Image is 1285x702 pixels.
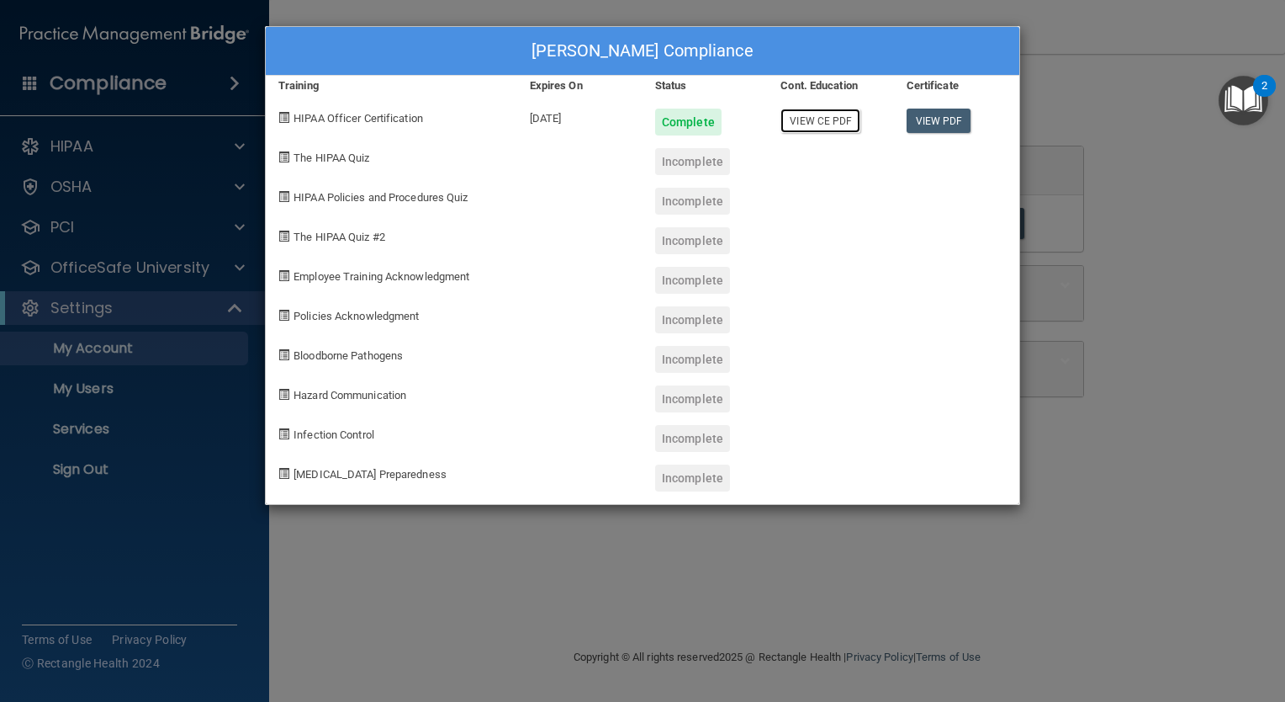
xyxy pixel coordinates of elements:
[517,96,642,136] div: [DATE]
[655,148,730,175] div: Incomplete
[293,310,419,322] span: Policies Acknowledgment
[655,425,730,452] div: Incomplete
[655,306,730,333] div: Incomplete
[293,468,447,481] span: [MEDICAL_DATA] Preparedness
[655,386,730,412] div: Incomplete
[293,428,374,441] span: Infection Control
[266,76,517,96] div: Training
[655,346,730,373] div: Incomplete
[655,465,730,492] div: Incomplete
[293,349,403,362] span: Bloodborne Pathogens
[894,76,1019,96] div: Certificate
[655,188,730,215] div: Incomplete
[655,227,730,254] div: Incomplete
[642,76,768,96] div: Status
[655,109,722,136] div: Complete
[293,389,406,402] span: Hazard Communication
[293,112,423,125] span: HIPAA Officer Certification
[293,231,385,243] span: The HIPAA Quiz #2
[1261,86,1267,108] div: 2
[517,76,642,96] div: Expires On
[780,109,860,133] a: View CE PDF
[768,76,893,96] div: Cont. Education
[293,270,469,283] span: Employee Training Acknowledgment
[655,267,730,294] div: Incomplete
[293,152,369,164] span: The HIPAA Quiz
[907,109,971,133] a: View PDF
[293,191,468,204] span: HIPAA Policies and Procedures Quiz
[266,27,1019,76] div: [PERSON_NAME] Compliance
[995,583,1265,650] iframe: Drift Widget Chat Controller
[1219,76,1268,125] button: Open Resource Center, 2 new notifications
